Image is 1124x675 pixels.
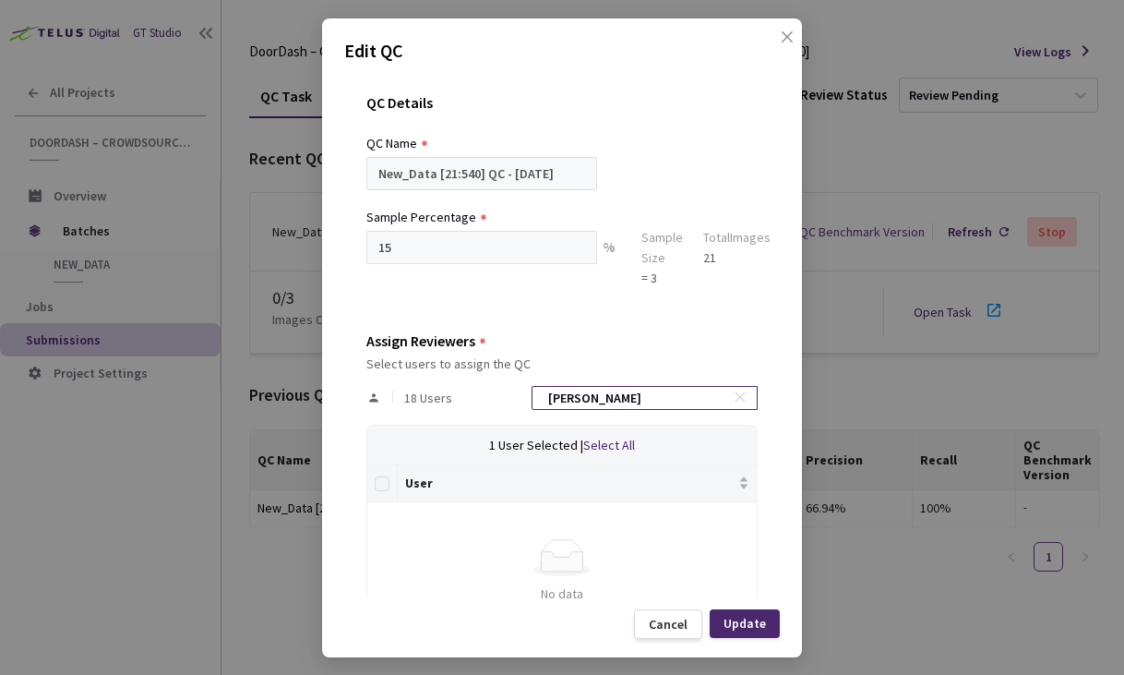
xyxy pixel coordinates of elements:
[489,437,583,453] span: 1 User Selected |
[405,476,735,490] span: User
[761,30,791,59] button: Close
[641,268,683,288] div: = 3
[641,227,683,268] div: Sample Size
[780,30,795,81] span: close
[723,616,766,631] div: Update
[597,231,621,288] div: %
[366,133,417,153] div: QC Name
[649,617,688,632] div: Cancel
[366,94,758,133] div: QC Details
[366,231,597,264] input: e.g. 10
[375,584,749,604] div: No data
[366,356,758,371] div: Select users to assign the QC
[366,207,476,227] div: Sample Percentage
[366,332,475,349] div: Assign Reviewers
[703,227,771,247] div: Total Images
[703,247,771,268] div: 21
[537,387,734,409] input: Search
[398,465,758,502] th: User
[404,391,452,405] span: 18 Users
[344,37,780,65] p: Edit QC
[583,437,635,453] span: Select All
